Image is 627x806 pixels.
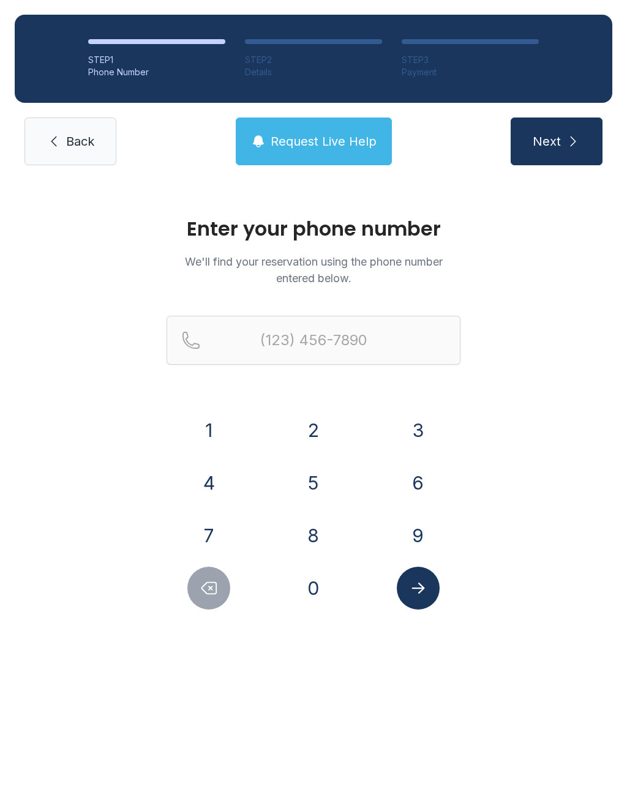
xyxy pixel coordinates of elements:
[292,461,335,504] button: 5
[88,54,225,66] div: STEP 1
[533,133,561,150] span: Next
[292,567,335,610] button: 0
[402,54,539,66] div: STEP 3
[271,133,377,150] span: Request Live Help
[187,461,230,504] button: 4
[187,567,230,610] button: Delete number
[397,409,440,452] button: 3
[292,409,335,452] button: 2
[402,66,539,78] div: Payment
[397,514,440,557] button: 9
[245,66,382,78] div: Details
[187,409,230,452] button: 1
[397,567,440,610] button: Submit lookup form
[88,66,225,78] div: Phone Number
[167,253,460,286] p: We'll find your reservation using the phone number entered below.
[66,133,94,150] span: Back
[292,514,335,557] button: 8
[397,461,440,504] button: 6
[167,219,460,239] h1: Enter your phone number
[245,54,382,66] div: STEP 2
[167,316,460,365] input: Reservation phone number
[187,514,230,557] button: 7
